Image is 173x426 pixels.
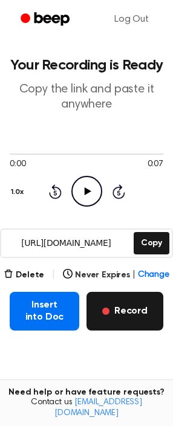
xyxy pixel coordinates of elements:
span: | [51,268,56,282]
button: Never Expires|Change [63,269,169,282]
span: | [132,269,135,282]
button: Delete [4,269,44,282]
p: Copy the link and paste it anywhere [10,82,163,112]
span: 0:00 [10,158,25,171]
button: Insert into Doc [10,292,79,331]
button: Record [86,292,163,331]
a: [EMAIL_ADDRESS][DOMAIN_NAME] [54,398,142,418]
span: 0:07 [148,158,163,171]
button: Copy [134,232,169,254]
span: Contact us [7,398,166,419]
h1: Your Recording is Ready [10,58,163,73]
span: Change [138,269,169,282]
a: Log Out [102,5,161,34]
button: 1.0x [10,182,28,202]
a: Beep [12,8,80,31]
